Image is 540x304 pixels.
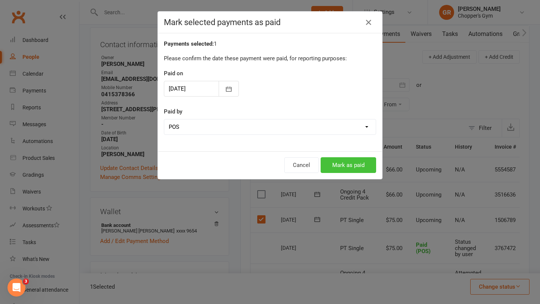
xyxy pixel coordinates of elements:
[164,39,376,48] div: 1
[284,157,319,173] button: Cancel
[164,40,214,47] strong: Payments selected:
[23,279,29,285] span: 3
[164,107,182,116] label: Paid by
[164,54,376,63] p: Please confirm the date these payment were paid, for reporting purposes:
[7,279,25,297] iframe: Intercom live chat
[363,16,375,28] button: Close
[164,69,183,78] label: Paid on
[321,157,376,173] button: Mark as paid
[164,18,376,27] h4: Mark selected payments as paid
